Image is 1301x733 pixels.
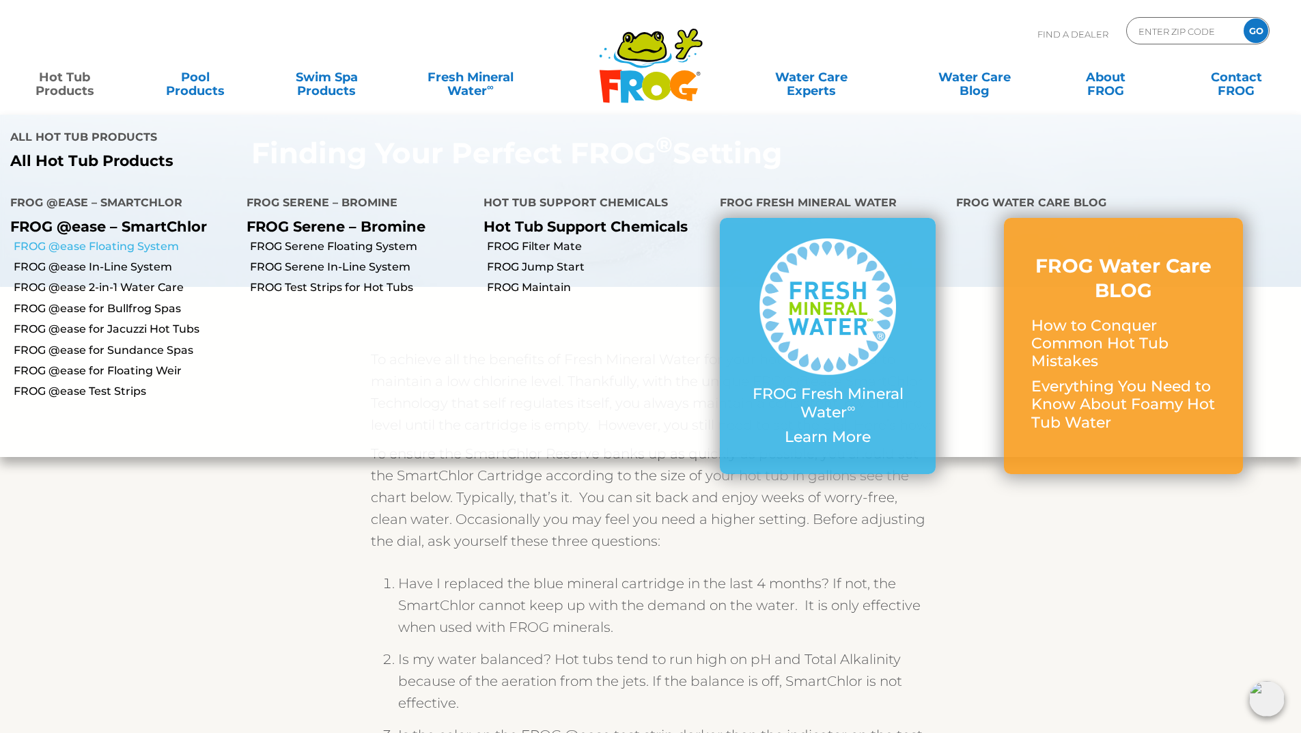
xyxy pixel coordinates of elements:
p: Everything You Need to Know About Foamy Hot Tub Water [1031,378,1216,432]
a: FROG Jump Start [487,260,710,275]
p: To ensure the SmartChlor Reserve banks up as quickly as possible, you should set the SmartChlor C... [371,443,931,552]
sup: ∞ [487,81,494,92]
a: Swim SpaProducts [276,64,378,91]
input: Zip Code Form [1137,21,1229,41]
p: How to Conquer Common Hot Tub Mistakes [1031,317,1216,371]
a: FROG @ease for Jacuzzi Hot Tubs [14,322,236,337]
a: Water CareBlog [923,64,1025,91]
p: Learn More [747,428,908,446]
a: PoolProducts [145,64,247,91]
h4: All Hot Tub Products [10,125,641,152]
input: GO [1244,18,1268,43]
sup: ∞ [847,401,855,415]
a: FROG Filter Mate [487,239,710,254]
a: FROG @ease 2-in-1 Water Care [14,280,236,295]
li: Have I replaced the blue mineral cartridge in the last 4 months? If not, the SmartChlor cannot ke... [398,572,931,648]
a: FROG @ease In-Line System [14,260,236,275]
a: Hot TubProducts [14,64,115,91]
h4: FROG Fresh Mineral Water [720,191,936,218]
p: FROG @ease – SmartChlor [10,218,226,235]
h4: FROG @ease – SmartChlor [10,191,226,218]
p: FROG Serene – Bromine [247,218,462,235]
p: Hot Tub Support Chemicals [484,218,699,235]
a: FROG Maintain [487,280,710,295]
li: Is my water balanced? Hot tubs tend to run high on pH and Total Alkalinity because of the aeratio... [398,648,931,724]
a: AboutFROG [1054,64,1156,91]
a: FROG Test Strips for Hot Tubs [250,280,473,295]
h3: FROG Water Care BLOG [1031,253,1216,303]
img: openIcon [1249,681,1285,717]
h4: Hot Tub Support Chemicals [484,191,699,218]
a: FROG Serene In-Line System [250,260,473,275]
a: FROG Serene Floating System [250,239,473,254]
a: FROG Fresh Mineral Water∞ Learn More [747,238,908,453]
h4: FROG Water Care Blog [956,191,1291,218]
a: FROG @ease for Sundance Spas [14,343,236,358]
p: FROG Fresh Mineral Water [747,385,908,421]
a: Fresh MineralWater∞ [406,64,534,91]
a: All Hot Tub Products [10,152,641,170]
h4: FROG Serene – Bromine [247,191,462,218]
a: ContactFROG [1186,64,1287,91]
a: FROG @ease for Bullfrog Spas [14,301,236,316]
p: Find A Dealer [1037,17,1108,51]
a: FROG @ease Floating System [14,239,236,254]
a: Water CareExperts [729,64,894,91]
a: FROG Water Care BLOG How to Conquer Common Hot Tub Mistakes Everything You Need to Know About Foa... [1031,253,1216,439]
a: FROG @ease for Floating Weir [14,363,236,378]
a: FROG @ease Test Strips [14,384,236,399]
